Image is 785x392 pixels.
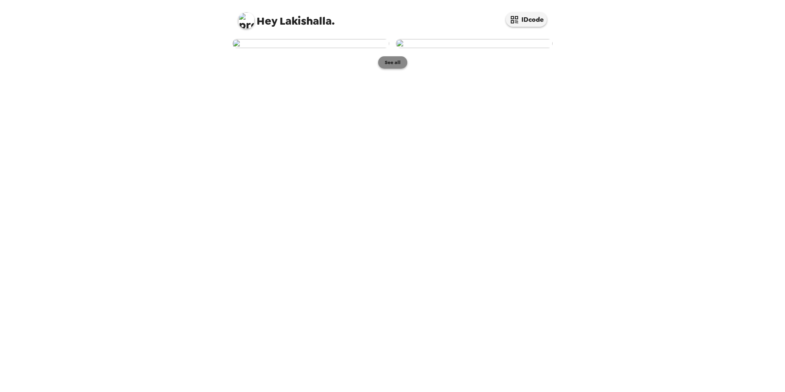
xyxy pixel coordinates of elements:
button: IDcode [506,12,547,27]
img: user-275352 [396,39,553,48]
img: profile pic [238,12,255,29]
span: Lakishalla. [238,8,335,27]
button: See all [378,56,407,69]
img: user-275998 [232,39,389,48]
span: Hey [257,14,277,28]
